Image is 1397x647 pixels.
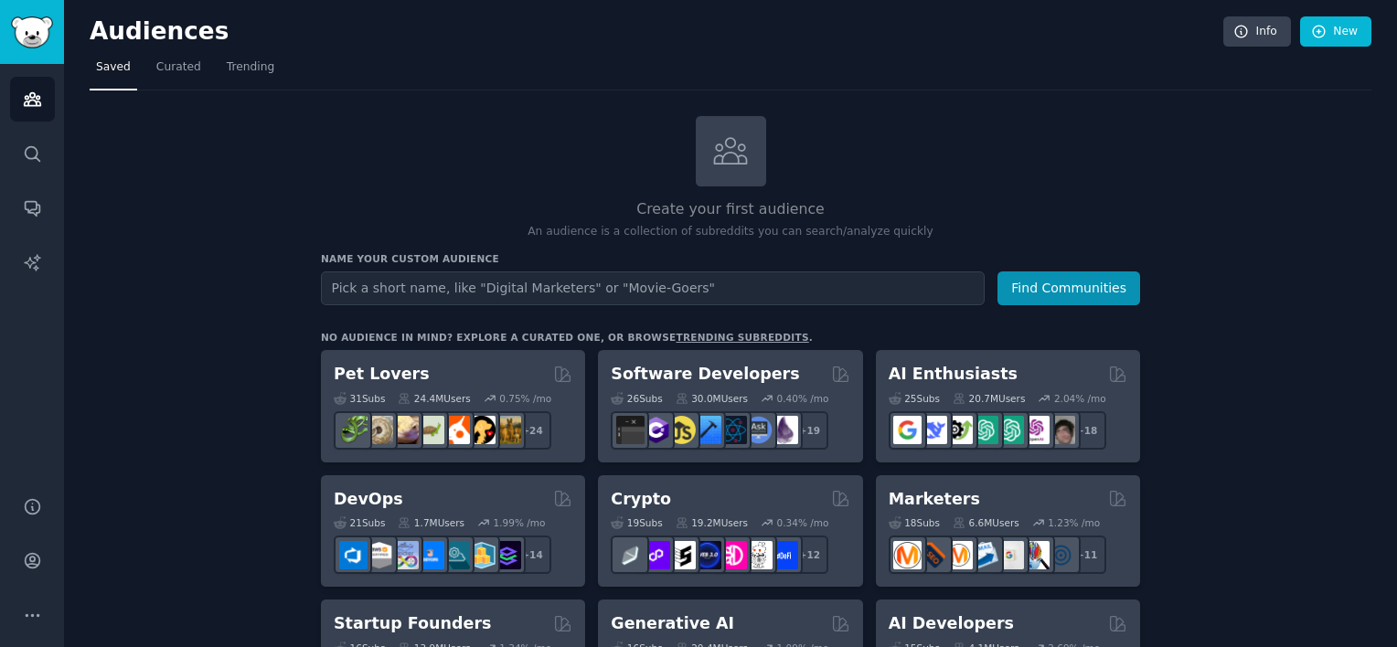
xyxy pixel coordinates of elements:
[321,252,1140,265] h3: Name your custom audience
[334,488,403,511] h2: DevOps
[1223,16,1291,48] a: Info
[676,516,748,529] div: 19.2M Users
[513,536,551,574] div: + 14
[416,416,444,444] img: turtle
[1047,541,1075,569] img: OnlineMarketing
[777,516,829,529] div: 0.34 % /mo
[442,416,470,444] img: cockatiel
[970,541,998,569] img: Emailmarketing
[494,516,546,529] div: 1.99 % /mo
[365,541,393,569] img: AWS_Certified_Experts
[1300,16,1371,48] a: New
[889,612,1014,635] h2: AI Developers
[744,541,773,569] img: CryptoNews
[611,516,662,529] div: 19 Sub s
[321,271,985,305] input: Pick a short name, like "Digital Marketers" or "Movie-Goers"
[693,416,721,444] img: iOSProgramming
[611,363,799,386] h2: Software Developers
[493,416,521,444] img: dogbreed
[889,488,980,511] h2: Marketers
[467,541,496,569] img: aws_cdk
[442,541,470,569] img: platformengineering
[321,331,813,344] div: No audience in mind? Explore a curated one, or browse .
[770,416,798,444] img: elixir
[997,271,1140,305] button: Find Communities
[334,516,385,529] div: 21 Sub s
[667,416,696,444] img: learnjavascript
[334,392,385,405] div: 31 Sub s
[513,411,551,450] div: + 24
[390,541,419,569] img: Docker_DevOps
[96,59,131,76] span: Saved
[321,198,1140,221] h2: Create your first audience
[1021,541,1050,569] img: MarketingResearch
[719,541,747,569] img: defiblockchain
[334,612,491,635] h2: Startup Founders
[398,516,464,529] div: 1.7M Users
[676,392,748,405] div: 30.0M Users
[893,541,922,569] img: content_marketing
[416,541,444,569] img: DevOpsLinks
[744,416,773,444] img: AskComputerScience
[220,53,281,90] a: Trending
[693,541,721,569] img: web3
[1068,536,1106,574] div: + 11
[339,416,368,444] img: herpetology
[1068,411,1106,450] div: + 18
[944,416,973,444] img: AItoolsCatalog
[321,224,1140,240] p: An audience is a collection of subreddits you can search/analyze quickly
[642,541,670,569] img: 0xPolygon
[770,541,798,569] img: defi_
[953,516,1019,529] div: 6.6M Users
[1054,392,1106,405] div: 2.04 % /mo
[667,541,696,569] img: ethstaker
[11,16,53,48] img: GummySearch logo
[970,416,998,444] img: chatgpt_promptDesign
[790,411,828,450] div: + 19
[227,59,274,76] span: Trending
[996,416,1024,444] img: chatgpt_prompts_
[944,541,973,569] img: AskMarketing
[390,416,419,444] img: leopardgeckos
[889,392,940,405] div: 25 Sub s
[90,17,1223,47] h2: Audiences
[919,541,947,569] img: bigseo
[1047,416,1075,444] img: ArtificalIntelligence
[334,363,430,386] h2: Pet Lovers
[919,416,947,444] img: DeepSeek
[499,392,551,405] div: 0.75 % /mo
[790,536,828,574] div: + 12
[777,392,829,405] div: 0.40 % /mo
[893,416,922,444] img: GoogleGeminiAI
[889,516,940,529] div: 18 Sub s
[611,392,662,405] div: 26 Sub s
[889,363,1018,386] h2: AI Enthusiasts
[150,53,208,90] a: Curated
[398,392,470,405] div: 24.4M Users
[953,392,1025,405] div: 20.7M Users
[339,541,368,569] img: azuredevops
[642,416,670,444] img: csharp
[611,488,671,511] h2: Crypto
[467,416,496,444] img: PetAdvice
[611,612,734,635] h2: Generative AI
[365,416,393,444] img: ballpython
[1048,516,1100,529] div: 1.23 % /mo
[676,332,808,343] a: trending subreddits
[719,416,747,444] img: reactnative
[996,541,1024,569] img: googleads
[156,59,201,76] span: Curated
[1021,416,1050,444] img: OpenAIDev
[493,541,521,569] img: PlatformEngineers
[616,541,645,569] img: ethfinance
[90,53,137,90] a: Saved
[616,416,645,444] img: software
